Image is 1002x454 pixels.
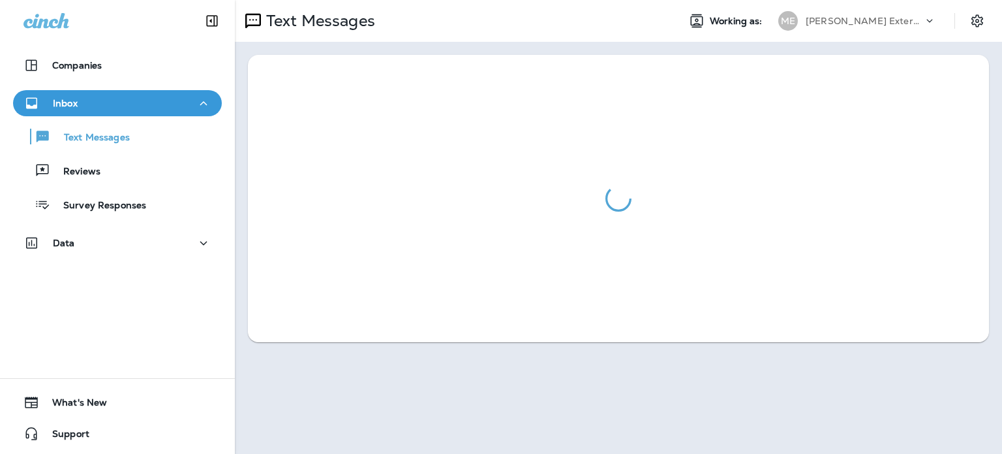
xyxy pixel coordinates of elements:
[53,238,75,248] p: Data
[39,397,107,413] span: What's New
[50,200,146,212] p: Survey Responses
[13,157,222,184] button: Reviews
[13,90,222,116] button: Inbox
[710,16,765,27] span: Working as:
[53,98,78,108] p: Inbox
[13,52,222,78] button: Companies
[13,191,222,218] button: Survey Responses
[261,11,375,31] p: Text Messages
[965,9,989,33] button: Settings
[50,166,100,178] p: Reviews
[194,8,230,34] button: Collapse Sidebar
[39,429,89,444] span: Support
[13,123,222,150] button: Text Messages
[13,389,222,415] button: What's New
[52,60,102,71] p: Companies
[806,16,923,26] p: [PERSON_NAME] Exterminating
[778,11,798,31] div: ME
[13,230,222,256] button: Data
[51,132,130,144] p: Text Messages
[13,421,222,447] button: Support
